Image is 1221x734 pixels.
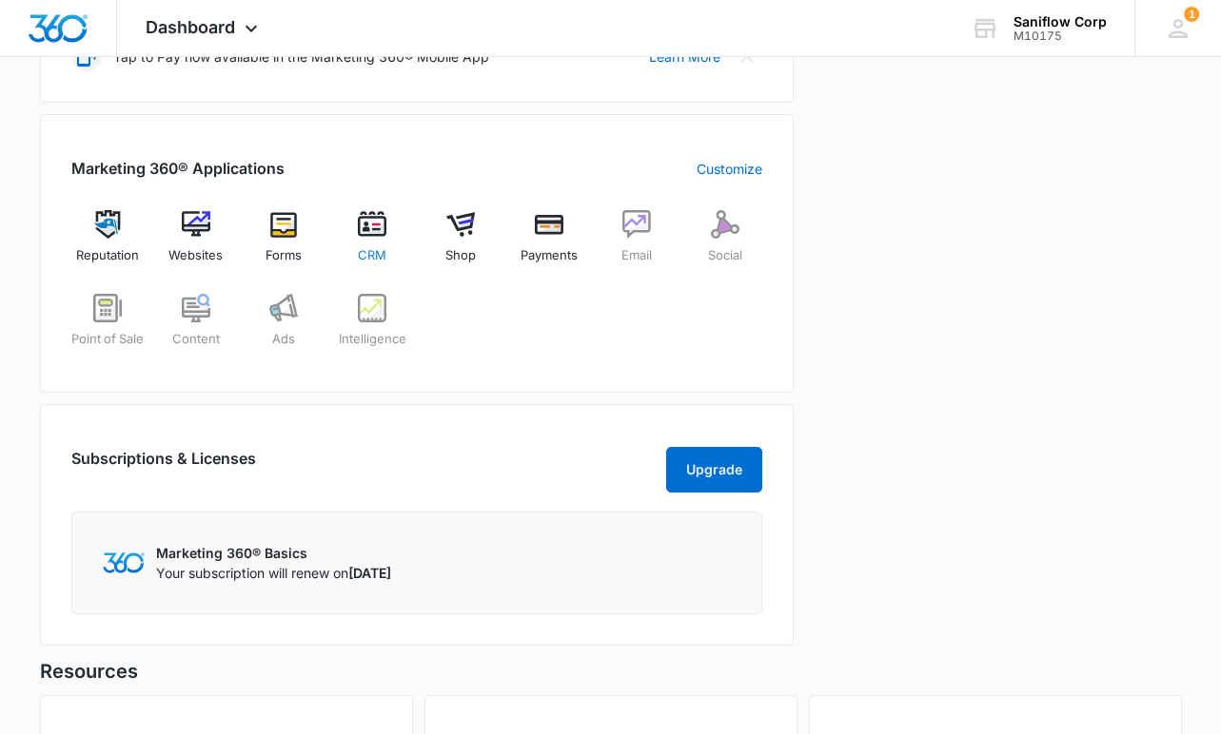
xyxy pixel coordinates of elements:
[247,210,321,279] a: Forms
[103,552,145,572] img: Marketing 360 Logo
[621,246,652,265] span: Email
[445,246,476,265] span: Shop
[156,563,391,583] p: Your subscription will renew on
[424,210,498,279] a: Shop
[1184,7,1199,22] span: 1
[40,657,1182,686] h5: Resources
[71,447,256,485] h2: Subscriptions & Licenses
[358,246,386,265] span: CRM
[697,159,762,179] a: Customize
[1014,14,1107,29] div: account name
[689,210,762,279] a: Social
[336,294,409,362] a: Intelligence
[146,17,235,37] span: Dashboard
[71,157,285,180] h2: Marketing 360® Applications
[168,246,223,265] span: Websites
[1184,7,1199,22] div: notifications count
[336,210,409,279] a: CRM
[272,330,295,349] span: Ads
[71,210,145,279] a: Reputation
[159,210,232,279] a: Websites
[1014,29,1107,43] div: account id
[156,543,391,563] p: Marketing 360® Basics
[521,246,578,265] span: Payments
[339,330,406,349] span: Intelligence
[71,330,144,349] span: Point of Sale
[159,294,232,362] a: Content
[71,294,145,362] a: Point of Sale
[172,330,220,349] span: Content
[512,210,585,279] a: Payments
[76,246,139,265] span: Reputation
[266,246,302,265] span: Forms
[601,210,674,279] a: Email
[666,447,762,493] button: Upgrade
[348,565,391,581] span: [DATE]
[247,294,321,362] a: Ads
[708,246,742,265] span: Social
